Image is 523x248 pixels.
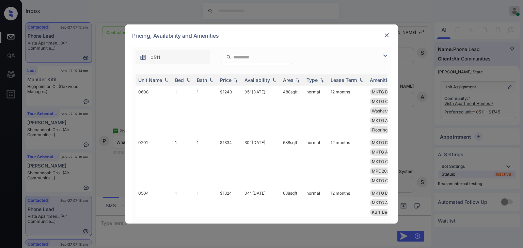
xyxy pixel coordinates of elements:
[304,136,328,187] td: normal
[175,77,184,83] div: Bed
[172,187,194,228] td: 1
[163,78,170,83] img: sorting
[194,187,217,228] td: 1
[138,77,162,83] div: Unit Name
[232,78,239,83] img: sorting
[318,78,325,83] img: sorting
[140,54,146,61] img: icon-zuma
[217,187,242,228] td: $1324
[372,99,407,104] span: MKTG Ceiling Fa...
[372,118,428,123] span: MKTG Air [PERSON_NAME]...
[242,136,280,187] td: 30' [DATE]
[244,77,270,83] div: Availability
[372,191,409,196] span: MKTG Door Glass...
[125,24,398,47] div: Pricing, Availability and Amenities
[150,54,160,61] span: 0511
[372,159,409,164] span: MKTG Closet Spa...
[306,77,318,83] div: Type
[372,89,401,94] span: MKTG Balcony
[217,136,242,187] td: $1334
[370,77,393,83] div: Amenities
[372,127,404,132] span: Flooring 1-Bed ...
[242,86,280,136] td: 05' [DATE]
[194,136,217,187] td: 1
[136,136,172,187] td: 0201
[197,77,207,83] div: Bath
[220,77,232,83] div: Price
[304,86,328,136] td: normal
[271,78,278,83] img: sorting
[280,86,304,136] td: 488 sqft
[328,136,367,187] td: 12 months
[372,149,428,155] span: MKTG Air [PERSON_NAME]...
[372,210,405,215] span: KB 1-Bed Legacy
[283,77,294,83] div: Area
[136,187,172,228] td: 0504
[358,78,364,83] img: sorting
[294,78,301,83] img: sorting
[136,86,172,136] td: 0608
[185,78,191,83] img: sorting
[372,200,428,205] span: MKTG Air [PERSON_NAME]...
[217,86,242,136] td: $1243
[280,136,304,187] td: 688 sqft
[194,86,217,136] td: 1
[372,108,408,113] span: Washer/Dryer Le...
[208,78,215,83] img: sorting
[331,77,357,83] div: Lease Term
[372,169,410,174] span: MPE 2025 SmartR...
[242,187,280,228] td: 04' [DATE]
[372,178,407,183] span: MKTG Ceiling Fa...
[383,32,390,39] img: close
[172,136,194,187] td: 1
[226,54,231,60] img: icon-zuma
[381,52,389,60] img: icon-zuma
[172,86,194,136] td: 1
[304,187,328,228] td: normal
[372,140,409,145] span: MKTG Door Glass...
[328,187,367,228] td: 12 months
[280,187,304,228] td: 688 sqft
[328,86,367,136] td: 12 months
